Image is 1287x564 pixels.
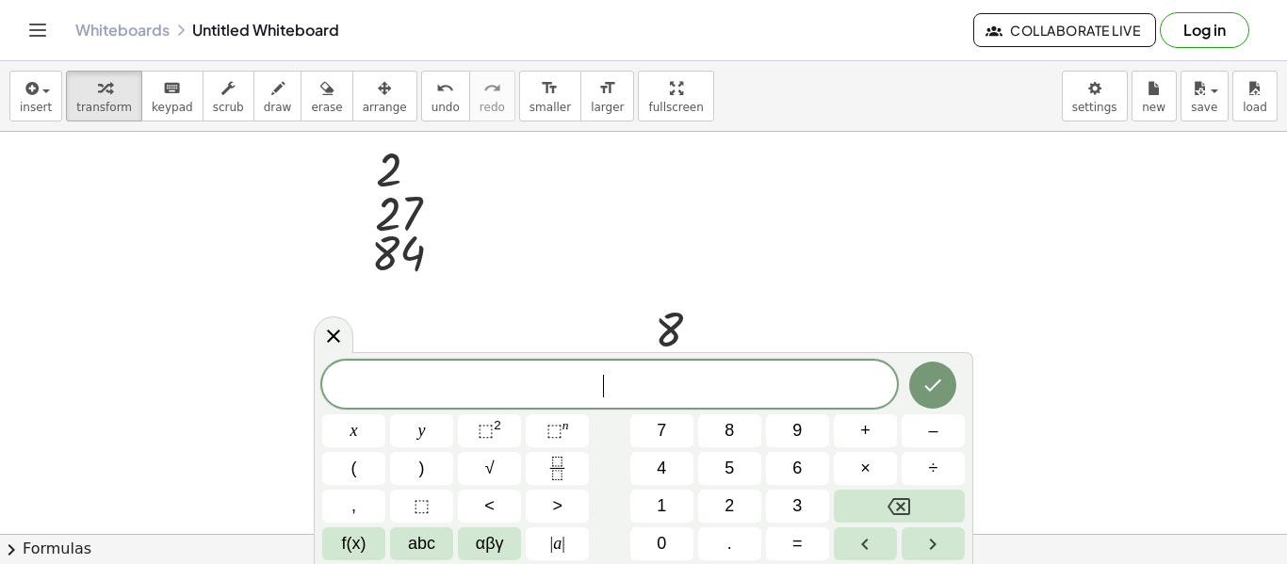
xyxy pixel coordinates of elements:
[20,101,52,114] span: insert
[469,71,515,121] button: redoredo
[1243,101,1267,114] span: load
[792,456,802,481] span: 6
[1232,71,1278,121] button: load
[929,456,938,481] span: ÷
[834,414,897,447] button: Plus
[792,531,803,556] span: =
[630,490,693,523] button: 1
[928,418,937,443] span: –
[698,452,761,485] button: 5
[698,414,761,447] button: 8
[458,527,521,560] button: Greek alphabet
[75,21,170,40] a: Whiteboards
[834,452,897,485] button: Times
[526,414,589,447] button: Superscript
[562,534,565,553] span: |
[973,13,1156,47] button: Collaborate Live
[351,456,357,481] span: (
[792,493,802,519] span: 3
[352,71,417,121] button: arrange
[342,531,367,556] span: f(x)
[657,531,666,556] span: 0
[322,414,385,447] button: x
[834,490,965,523] button: Backspace
[390,527,453,560] button: Alphabet
[152,101,193,114] span: keypad
[301,71,352,121] button: erase
[546,421,562,440] span: ⬚
[484,493,495,519] span: <
[363,101,407,114] span: arrange
[562,418,569,432] sup: n
[432,101,460,114] span: undo
[860,456,871,481] span: ×
[519,71,581,121] button: format_sizesmaller
[408,531,435,556] span: abc
[552,493,562,519] span: >
[66,71,142,121] button: transform
[253,71,302,121] button: draw
[163,77,181,100] i: keyboard
[902,452,965,485] button: Divide
[766,490,829,523] button: 3
[989,22,1140,39] span: Collaborate Live
[792,418,802,443] span: 9
[698,527,761,560] button: .
[483,77,501,100] i: redo
[1062,71,1128,121] button: settings
[485,456,495,481] span: √
[630,414,693,447] button: 7
[414,493,430,519] span: ⬚
[390,452,453,485] button: )
[541,77,559,100] i: format_size
[350,418,358,443] span: x
[494,418,501,432] sup: 2
[598,77,616,100] i: format_size
[76,101,132,114] span: transform
[529,101,571,114] span: smaller
[766,527,829,560] button: Equals
[603,375,614,397] span: ​
[458,490,521,523] button: Less than
[727,531,732,556] span: .
[322,452,385,485] button: (
[421,71,470,121] button: undoundo
[264,101,292,114] span: draw
[458,452,521,485] button: Square root
[591,101,624,114] span: larger
[480,101,505,114] span: redo
[630,452,693,485] button: 4
[638,71,713,121] button: fullscreen
[1072,101,1117,114] span: settings
[419,456,425,481] span: )
[657,418,666,443] span: 7
[311,101,342,114] span: erase
[390,414,453,447] button: y
[478,421,494,440] span: ⬚
[322,527,385,560] button: Functions
[648,101,703,114] span: fullscreen
[526,527,589,560] button: Absolute value
[322,490,385,523] button: ,
[725,418,734,443] span: 8
[902,527,965,560] button: Right arrow
[834,527,897,560] button: Left arrow
[476,531,504,556] span: αβγ
[698,490,761,523] button: 2
[23,15,53,45] button: Toggle navigation
[725,456,734,481] span: 5
[1160,12,1249,48] button: Log in
[458,414,521,447] button: Squared
[630,527,693,560] button: 0
[390,490,453,523] button: Placeholder
[351,493,356,519] span: ,
[1142,101,1165,114] span: new
[418,418,426,443] span: y
[1191,101,1217,114] span: save
[550,531,565,556] span: a
[436,77,454,100] i: undo
[526,452,589,485] button: Fraction
[1181,71,1229,121] button: save
[657,456,666,481] span: 4
[725,493,734,519] span: 2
